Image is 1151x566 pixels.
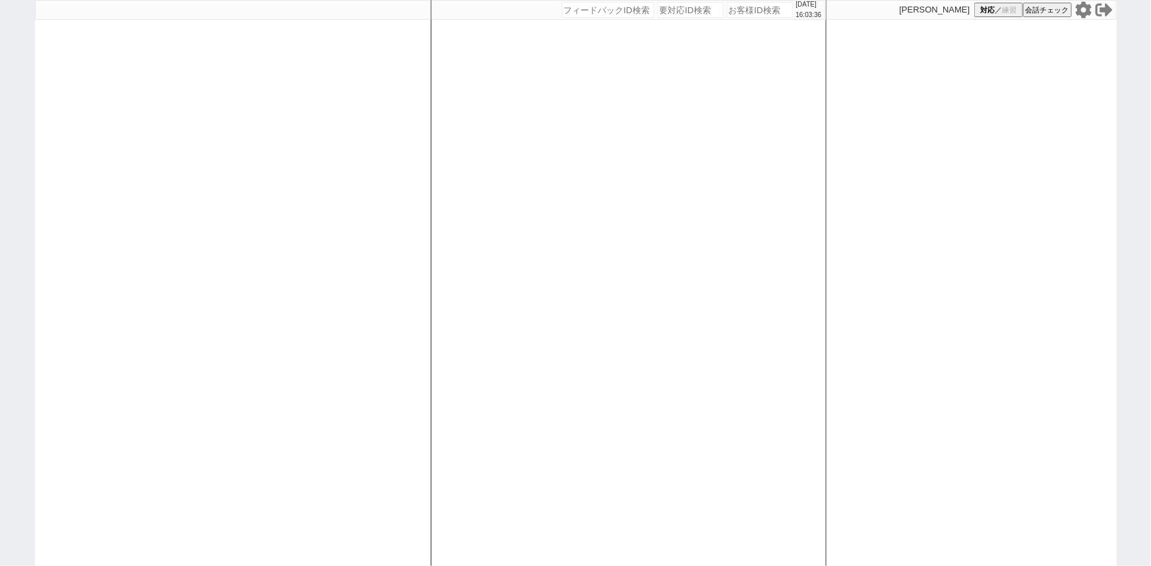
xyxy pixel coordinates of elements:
[974,3,1023,17] button: 対応／練習
[562,2,654,18] input: フィードバックID検索
[1023,3,1072,17] button: 会話チェック
[1026,5,1069,15] span: 会話チェック
[727,2,793,18] input: お客様ID検索
[796,10,822,20] p: 16:03:36
[658,2,724,18] input: 要対応ID検索
[980,5,995,15] span: 対応
[1002,5,1016,15] span: 練習
[900,5,970,15] p: [PERSON_NAME]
